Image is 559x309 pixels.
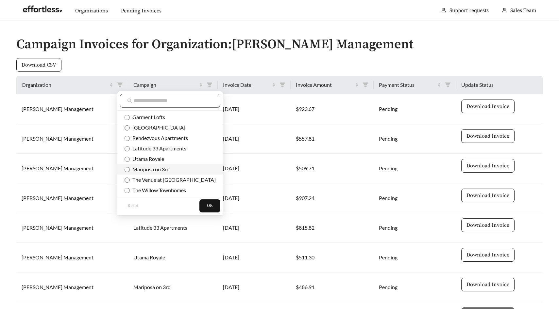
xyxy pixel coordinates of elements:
span: filter [279,82,285,88]
td: [DATE] [218,213,291,243]
td: $907.24 [291,183,374,213]
td: $509.71 [291,154,374,183]
th: Update Status [456,76,543,94]
span: OK [207,203,213,209]
button: Reset [120,199,146,212]
td: Pending [374,183,456,213]
td: Mariposa on 3rd [128,272,218,302]
span: filter [204,80,215,90]
td: Latitude 33 Apartments [128,213,218,243]
td: Utama Royale [128,243,218,272]
td: Pending [374,124,456,154]
span: Payment Status [379,81,436,89]
td: [PERSON_NAME] Management [16,272,128,302]
span: Garment Lofts [130,114,165,120]
span: filter [117,82,123,88]
span: Invoice Date [223,81,271,89]
span: filter [207,82,212,88]
button: Download Invoice [461,189,515,202]
td: [DATE] [218,272,291,302]
a: Support requests [449,7,489,14]
span: filter [277,80,288,90]
span: Rendezvous Apartments [130,135,188,141]
span: [GEOGRAPHIC_DATA] [130,124,185,131]
span: Download Invoice [466,251,509,259]
td: Pending [374,94,456,124]
span: Download Invoice [466,132,509,140]
span: Organization [22,81,108,89]
span: filter [442,80,453,90]
span: Download Invoice [466,102,509,110]
td: [PERSON_NAME] Management [16,213,128,243]
td: [PERSON_NAME] Management [16,94,128,124]
span: Download Invoice [466,192,509,199]
td: $486.91 [291,272,374,302]
span: filter [363,82,368,88]
span: filter [114,80,126,90]
td: Pending [374,243,456,272]
td: [DATE] [218,154,291,183]
span: Download Invoice [466,162,509,170]
td: $557.81 [291,124,374,154]
td: [PERSON_NAME] Management [16,183,128,213]
span: Download Invoice [466,221,509,229]
td: $511.30 [291,243,374,272]
button: OK [199,199,220,212]
button: Download Invoice [461,159,515,173]
a: Pending Invoices [121,8,161,14]
td: [PERSON_NAME] Management [16,154,128,183]
button: Download CSV [16,58,61,72]
span: Mariposa on 3rd [130,166,170,172]
td: [DATE] [218,243,291,272]
td: Pending [374,154,456,183]
button: Download Invoice [461,218,515,232]
button: Download Invoice [461,248,515,262]
span: Latitude 33 Apartments [130,145,186,151]
td: Pending [374,213,456,243]
button: Download Invoice [461,129,515,143]
span: Campaign [133,81,198,89]
td: Pending [374,272,456,302]
span: search [127,98,132,103]
td: [PERSON_NAME] Management [16,243,128,272]
button: Download Invoice [461,100,515,113]
span: Download Invoice [466,281,509,288]
td: $815.82 [291,213,374,243]
td: [DATE] [218,94,291,124]
span: The Willow Townhomes [130,187,186,193]
h2: Campaign Invoices for Organization: [PERSON_NAME] Management [16,37,543,52]
span: filter [360,80,371,90]
td: [DATE] [218,124,291,154]
span: Download CSV [22,61,56,69]
td: [PERSON_NAME] Management [16,124,128,154]
span: The Venue at [GEOGRAPHIC_DATA] [130,177,216,183]
span: Invoice Amount [296,81,354,89]
td: [DATE] [218,183,291,213]
span: Utama Royale [130,156,164,162]
span: Sales Team [510,7,536,14]
td: $923.67 [291,94,374,124]
button: Download Invoice [461,278,515,291]
a: Organizations [75,8,108,14]
span: filter [445,82,451,88]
